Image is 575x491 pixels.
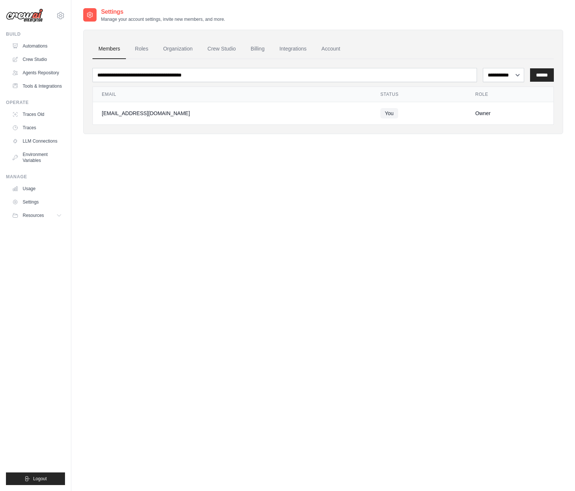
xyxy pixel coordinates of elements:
[202,39,242,59] a: Crew Studio
[9,122,65,134] a: Traces
[129,39,154,59] a: Roles
[6,100,65,105] div: Operate
[9,183,65,195] a: Usage
[6,174,65,180] div: Manage
[102,110,363,117] div: [EMAIL_ADDRESS][DOMAIN_NAME]
[245,39,270,59] a: Billing
[33,476,47,482] span: Logout
[9,108,65,120] a: Traces Old
[157,39,198,59] a: Organization
[9,149,65,166] a: Environment Variables
[6,472,65,485] button: Logout
[9,67,65,79] a: Agents Repository
[9,196,65,208] a: Settings
[273,39,312,59] a: Integrations
[101,16,225,22] p: Manage your account settings, invite new members, and more.
[9,40,65,52] a: Automations
[466,87,553,102] th: Role
[9,209,65,221] button: Resources
[92,39,126,59] a: Members
[101,7,225,16] h2: Settings
[380,108,398,118] span: You
[9,135,65,147] a: LLM Connections
[9,80,65,92] a: Tools & Integrations
[93,87,371,102] th: Email
[6,31,65,37] div: Build
[6,9,43,23] img: Logo
[23,212,44,218] span: Resources
[475,110,545,117] div: Owner
[371,87,466,102] th: Status
[9,53,65,65] a: Crew Studio
[315,39,346,59] a: Account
